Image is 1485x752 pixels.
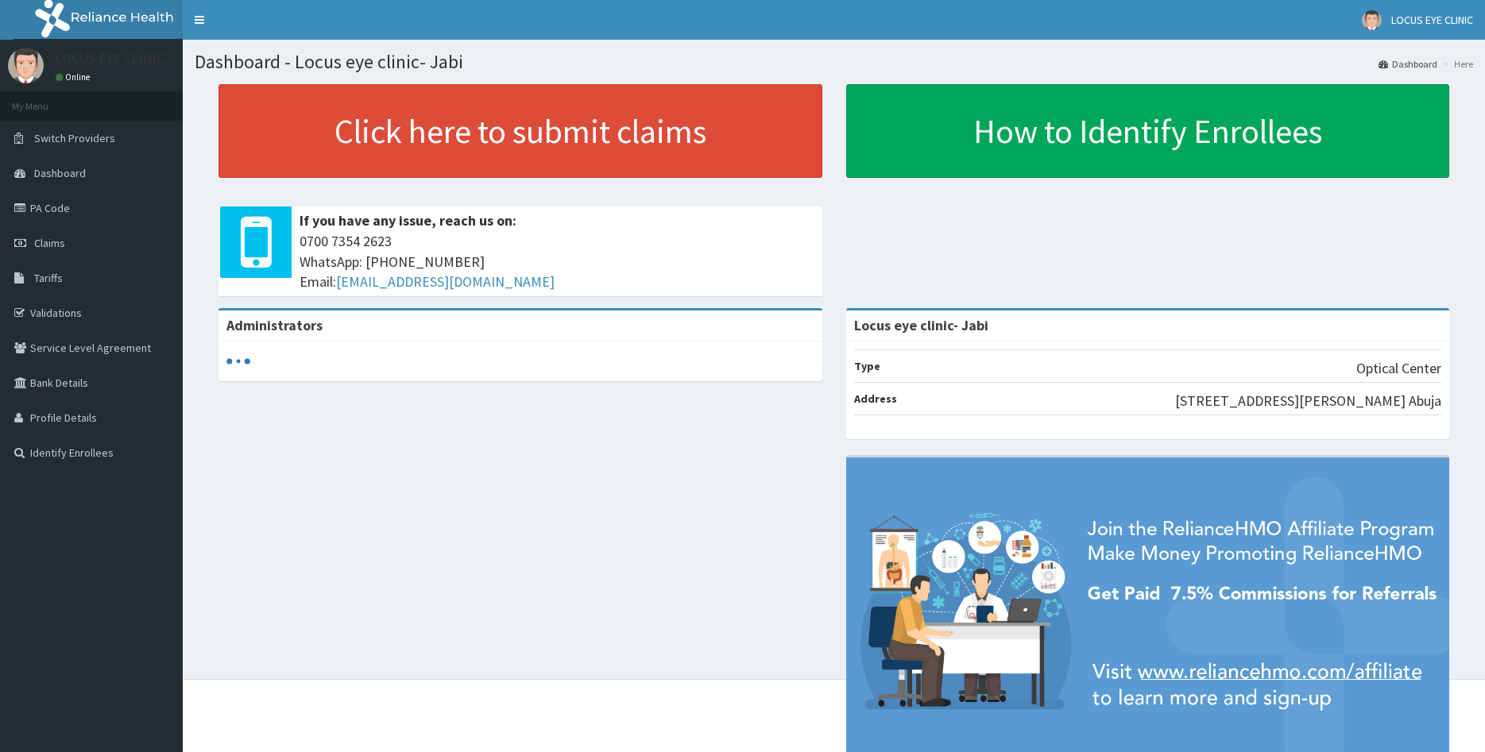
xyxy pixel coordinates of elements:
[1439,57,1473,71] li: Here
[195,52,1473,72] h1: Dashboard - Locus eye clinic- Jabi
[846,84,1450,178] a: How to Identify Enrollees
[300,231,814,292] span: 0700 7354 2623 WhatsApp: [PHONE_NUMBER] Email:
[336,272,555,291] a: [EMAIL_ADDRESS][DOMAIN_NAME]
[854,316,988,334] strong: Locus eye clinic- Jabi
[218,84,822,178] a: Click here to submit claims
[34,236,65,250] span: Claims
[1362,10,1382,30] img: User Image
[34,131,115,145] span: Switch Providers
[300,211,516,229] b: If you have any issue, reach us on:
[56,52,164,66] p: LOCUS EYE CLINIC
[8,48,44,83] img: User Image
[34,166,86,180] span: Dashboard
[854,359,880,373] b: Type
[226,316,323,334] b: Administrators
[1356,358,1441,379] p: Optical Center
[34,271,63,285] span: Tariffs
[56,71,94,83] a: Online
[1175,391,1441,411] p: [STREET_ADDRESS][PERSON_NAME] Abuja
[1391,13,1473,27] span: LOCUS EYE CLINIC
[854,391,897,406] b: Address
[226,349,250,373] svg: audio-loading
[1379,57,1437,71] a: Dashboard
